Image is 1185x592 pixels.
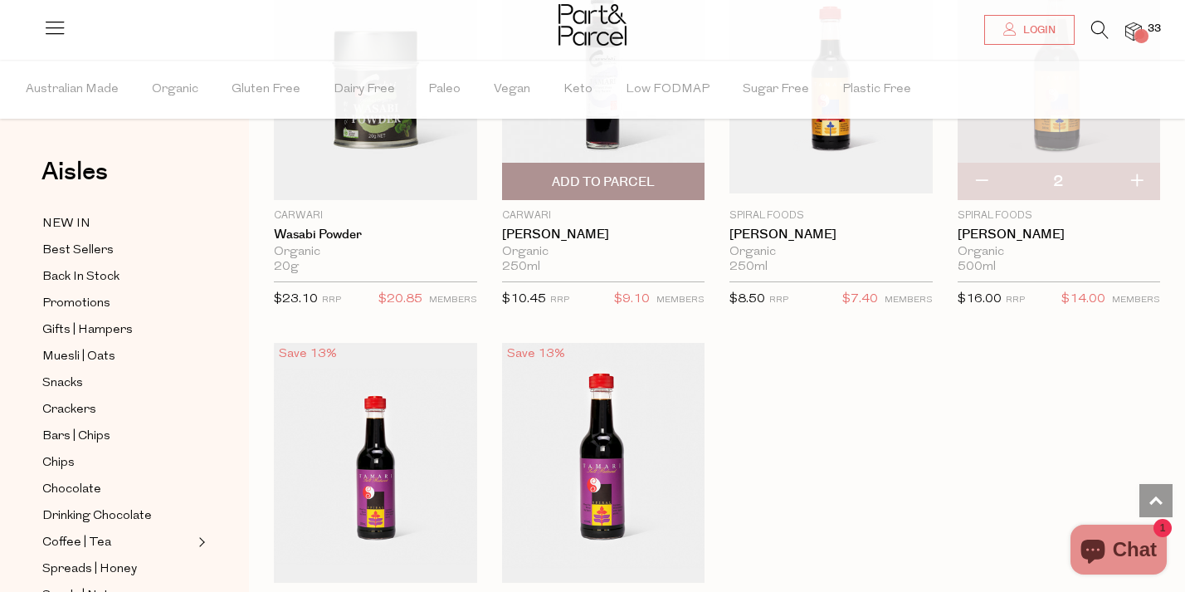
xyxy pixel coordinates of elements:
[428,61,461,119] span: Paleo
[274,245,477,260] div: Organic
[842,289,878,311] span: $7.40
[563,61,592,119] span: Keto
[502,163,705,200] button: Add To Parcel
[42,346,193,367] a: Muesli | Oats
[42,426,193,447] a: Bars | Chips
[502,245,705,260] div: Organic
[194,532,206,552] button: Expand/Collapse Coffee | Tea
[743,61,809,119] span: Sugar Free
[42,453,75,473] span: Chips
[152,61,198,119] span: Organic
[842,61,911,119] span: Plastic Free
[274,343,477,583] img: Tamari
[42,480,101,500] span: Chocolate
[42,373,193,394] a: Snacks
[958,245,1161,260] div: Organic
[502,343,570,365] div: Save 13%
[1006,296,1025,305] small: RRP
[42,400,96,420] span: Crackers
[502,208,705,223] p: Carwari
[502,343,705,583] img: Tamari
[958,260,996,275] span: 500ml
[614,289,650,311] span: $9.10
[42,293,193,314] a: Promotions
[42,267,193,287] a: Back In Stock
[502,260,540,275] span: 250ml
[26,61,119,119] span: Australian Made
[729,208,933,223] p: Spiral Foods
[378,289,422,311] span: $20.85
[1066,525,1172,579] inbox-online-store-chat: Shopify online store chat
[41,159,108,201] a: Aisles
[769,296,788,305] small: RRP
[729,260,768,275] span: 250ml
[42,533,111,553] span: Coffee | Tea
[42,214,90,234] span: NEW IN
[550,296,569,305] small: RRP
[42,213,193,234] a: NEW IN
[41,154,108,190] span: Aisles
[42,347,115,367] span: Muesli | Oats
[274,228,477,242] a: Wasabi Powder
[42,374,83,394] span: Snacks
[626,61,710,119] span: Low FODMAP
[334,61,395,119] span: Dairy Free
[656,296,705,305] small: MEMBERS
[42,560,137,580] span: Spreads | Honey
[42,241,114,261] span: Best Sellers
[1144,22,1165,37] span: 33
[42,479,193,500] a: Chocolate
[494,61,530,119] span: Vegan
[729,228,933,242] a: [PERSON_NAME]
[958,228,1161,242] a: [PERSON_NAME]
[729,293,765,306] span: $8.50
[1019,23,1056,37] span: Login
[42,453,193,473] a: Chips
[984,15,1075,45] a: Login
[42,506,152,526] span: Drinking Chocolate
[232,61,300,119] span: Gluten Free
[502,293,546,306] span: $10.45
[42,532,193,553] a: Coffee | Tea
[958,208,1161,223] p: Spiral Foods
[42,267,119,287] span: Back In Stock
[42,320,193,340] a: Gifts | Hampers
[42,320,133,340] span: Gifts | Hampers
[42,294,110,314] span: Promotions
[322,296,341,305] small: RRP
[274,208,477,223] p: Carwari
[1112,296,1160,305] small: MEMBERS
[729,245,933,260] div: Organic
[885,296,933,305] small: MEMBERS
[552,174,655,191] span: Add To Parcel
[274,343,342,365] div: Save 13%
[558,4,627,46] img: Part&Parcel
[42,559,193,580] a: Spreads | Honey
[958,293,1002,306] span: $16.00
[42,506,193,526] a: Drinking Chocolate
[274,293,318,306] span: $23.10
[42,427,110,447] span: Bars | Chips
[42,399,193,420] a: Crackers
[42,240,193,261] a: Best Sellers
[429,296,477,305] small: MEMBERS
[1061,289,1105,311] span: $14.00
[1125,22,1142,40] a: 33
[274,260,299,275] span: 20g
[502,228,705,242] a: [PERSON_NAME]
